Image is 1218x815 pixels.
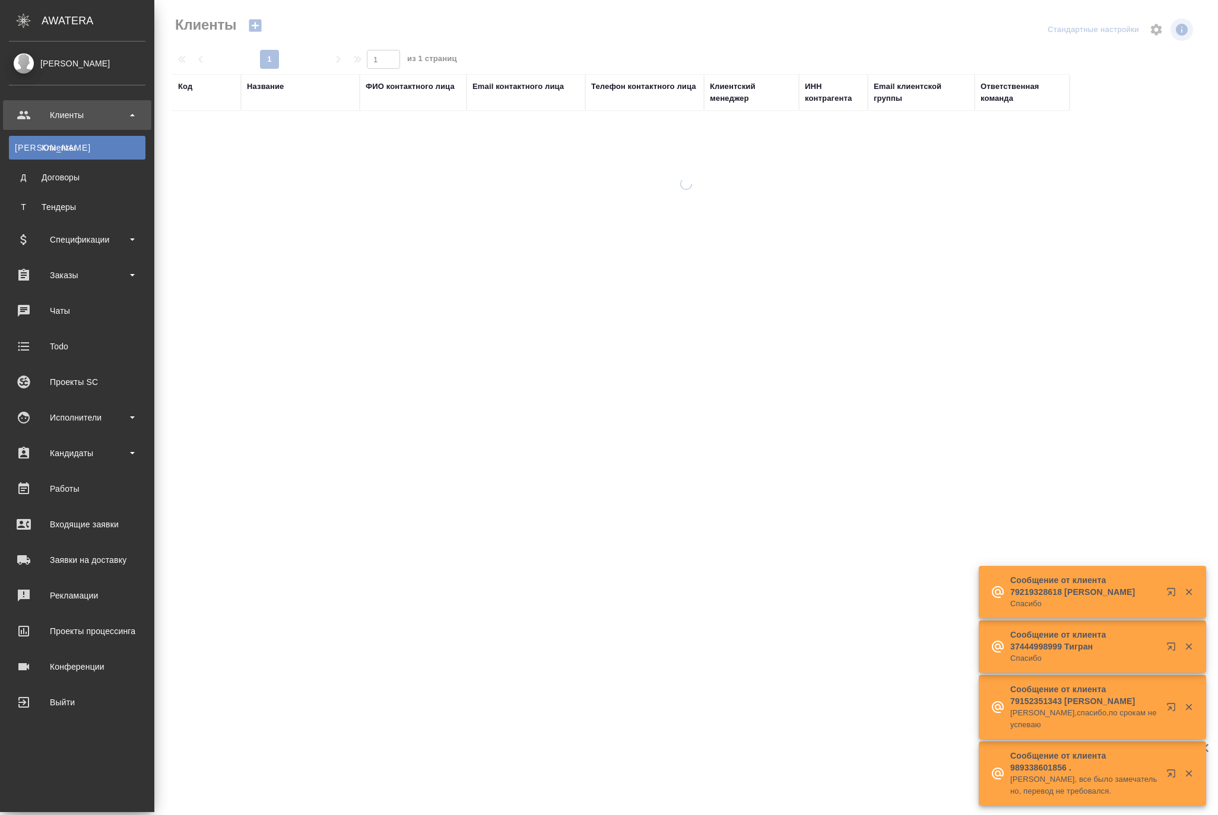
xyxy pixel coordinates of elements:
[1159,580,1188,609] button: Открыть в новой вкладке
[247,81,284,93] div: Название
[591,81,696,93] div: Телефон контактного лица
[3,616,151,646] a: Проекты процессинга
[3,687,151,717] a: Выйти
[9,622,145,640] div: Проекты процессинга
[9,444,145,462] div: Кандидаты
[1176,587,1201,597] button: Закрыть
[3,510,151,539] a: Входящие заявки
[1159,695,1188,724] button: Открыть в новой вкладке
[42,9,154,33] div: AWATERA
[805,81,862,104] div: ИНН контрагента
[1010,707,1159,731] p: [PERSON_NAME],спасибо,по срокам не успеваю
[1010,574,1159,598] p: Сообщение от клиента 79219328618 [PERSON_NAME]
[1010,598,1159,610] p: Спасибо
[15,201,139,213] div: Тендеры
[3,474,151,504] a: Работы
[3,367,151,397] a: Проекты SC
[472,81,564,93] div: Email контактного лица
[1159,762,1188,790] button: Открыть в новой вкладке
[9,480,145,498] div: Работы
[981,81,1064,104] div: Ответственная команда
[1010,750,1159,773] p: Сообщение от клиента 989338601856 .
[9,195,145,219] a: ТТендеры
[1010,683,1159,707] p: Сообщение от клиента 79152351343 [PERSON_NAME]
[9,266,145,284] div: Заказы
[9,338,145,355] div: Todo
[178,81,192,93] div: Код
[366,81,455,93] div: ФИО контактного лица
[9,302,145,320] div: Чаты
[3,332,151,361] a: Todo
[9,551,145,569] div: Заявки на доставку
[9,136,145,160] a: [PERSON_NAME]Клиенты
[1159,635,1188,663] button: Открыть в новой вкладке
[710,81,793,104] div: Клиентский менеджер
[3,296,151,326] a: Чаты
[15,142,139,154] div: Клиенты
[1010,773,1159,797] p: [PERSON_NAME], все было замечательно, перевод не требовался.
[9,693,145,711] div: Выйти
[1010,629,1159,652] p: Сообщение от клиента 37444998999 Тигран
[874,81,969,104] div: Email клиентской группы
[1176,702,1201,712] button: Закрыть
[3,581,151,610] a: Рекламации
[1176,641,1201,652] button: Закрыть
[15,171,139,183] div: Договоры
[9,373,145,391] div: Проекты SC
[9,587,145,604] div: Рекламации
[3,545,151,575] a: Заявки на доставку
[9,409,145,426] div: Исполнители
[9,165,145,189] a: ДДоговоры
[1010,652,1159,664] p: Спасибо
[1176,768,1201,779] button: Закрыть
[9,57,145,70] div: [PERSON_NAME]
[9,515,145,533] div: Входящие заявки
[9,106,145,124] div: Клиенты
[9,658,145,676] div: Конференции
[3,652,151,682] a: Конференции
[9,231,145,249] div: Спецификации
